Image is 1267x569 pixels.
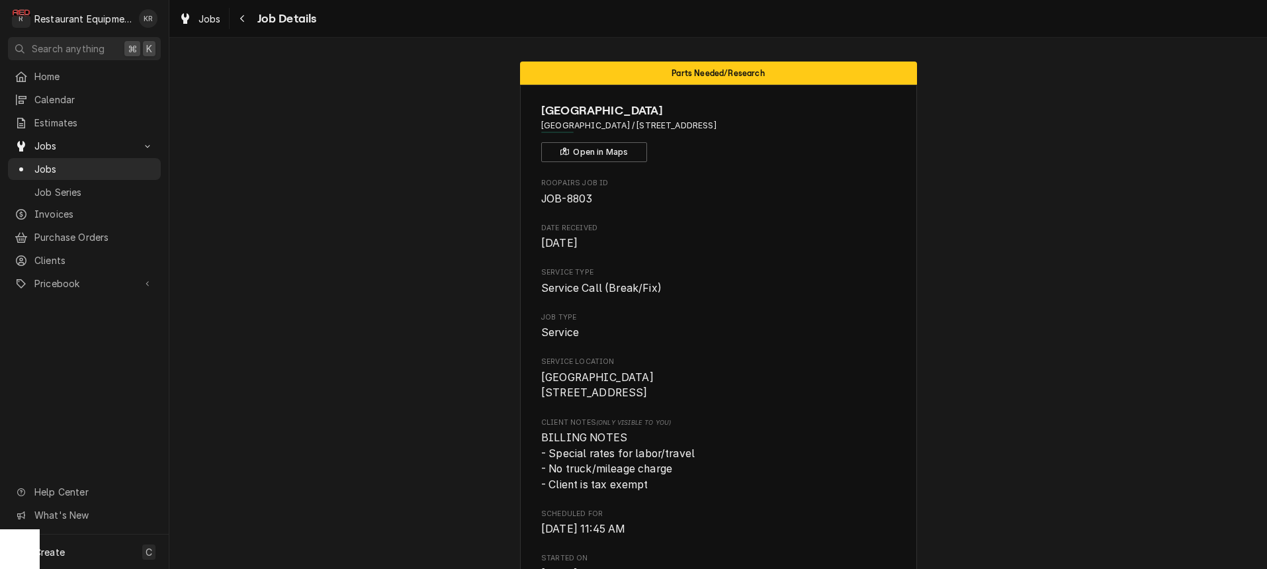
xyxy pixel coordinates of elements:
[34,12,132,26] div: Restaurant Equipment Diagnostics
[541,371,654,400] span: [GEOGRAPHIC_DATA] [STREET_ADDRESS]
[541,102,895,120] span: Name
[8,135,161,157] a: Go to Jobs
[8,37,161,60] button: Search anything⌘K
[541,237,578,249] span: [DATE]
[541,312,895,341] div: Job Type
[541,223,895,234] span: Date Received
[34,485,153,499] span: Help Center
[253,10,317,28] span: Job Details
[541,553,895,564] span: Started On
[541,370,895,401] span: Service Location
[541,431,695,491] span: BILLING NOTES - Special rates for labor/travel - No truck/mileage charge - Client is tax exempt
[232,8,253,29] button: Navigate back
[12,9,30,28] div: R
[34,547,65,558] span: Create
[541,191,895,207] span: Roopairs Job ID
[173,8,226,30] a: Jobs
[12,9,30,28] div: Restaurant Equipment Diagnostics's Avatar
[139,9,157,28] div: Kelli Robinette's Avatar
[34,116,154,130] span: Estimates
[541,142,647,162] button: Open in Maps
[8,504,161,526] a: Go to What's New
[541,509,895,537] div: Scheduled For
[541,178,895,189] span: Roopairs Job ID
[34,253,154,267] span: Clients
[146,545,152,559] span: C
[541,417,895,428] span: Client Notes
[541,236,895,251] span: Date Received
[520,62,917,85] div: Status
[8,203,161,225] a: Invoices
[34,230,154,244] span: Purchase Orders
[541,357,895,367] span: Service Location
[541,523,625,535] span: [DATE] 11:45 AM
[8,181,161,203] a: Job Series
[34,93,154,107] span: Calendar
[32,42,105,56] span: Search anything
[541,193,592,205] span: JOB-8803
[34,508,153,522] span: What's New
[8,273,161,294] a: Go to Pricebook
[8,249,161,271] a: Clients
[541,326,579,339] span: Service
[672,69,764,77] span: Parts Needed/Research
[34,185,154,199] span: Job Series
[596,419,671,426] span: (Only Visible to You)
[541,178,895,206] div: Roopairs Job ID
[139,9,157,28] div: KR
[541,509,895,519] span: Scheduled For
[8,66,161,87] a: Home
[541,521,895,537] span: Scheduled For
[541,417,895,493] div: [object Object]
[34,162,154,176] span: Jobs
[541,102,895,162] div: Client Information
[34,139,134,153] span: Jobs
[541,120,895,132] span: Address
[8,112,161,134] a: Estimates
[34,277,134,290] span: Pricebook
[8,89,161,110] a: Calendar
[8,481,161,503] a: Go to Help Center
[541,223,895,251] div: Date Received
[146,42,152,56] span: K
[8,158,161,180] a: Jobs
[128,42,137,56] span: ⌘
[8,226,161,248] a: Purchase Orders
[541,357,895,401] div: Service Location
[541,325,895,341] span: Job Type
[541,281,895,296] span: Service Type
[34,207,154,221] span: Invoices
[541,267,895,278] span: Service Type
[198,12,221,26] span: Jobs
[541,430,895,493] span: [object Object]
[541,267,895,296] div: Service Type
[541,312,895,323] span: Job Type
[34,69,154,83] span: Home
[541,282,662,294] span: Service Call (Break/Fix)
